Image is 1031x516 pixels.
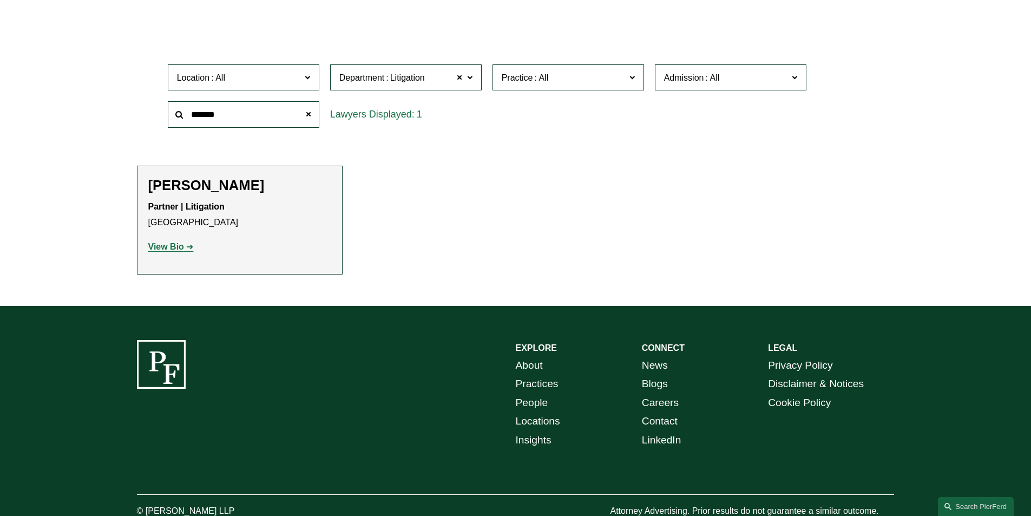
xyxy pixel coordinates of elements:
[768,356,832,375] a: Privacy Policy
[938,497,1014,516] a: Search this site
[516,394,548,413] a: People
[664,73,704,82] span: Admission
[768,394,831,413] a: Cookie Policy
[516,356,543,375] a: About
[516,431,551,450] a: Insights
[148,177,331,194] h2: [PERSON_NAME]
[516,412,560,431] a: Locations
[339,73,385,82] span: Department
[768,343,797,352] strong: LEGAL
[148,202,225,211] strong: Partner | Litigation
[148,242,194,251] a: View Bio
[642,412,678,431] a: Contact
[148,199,331,231] p: [GEOGRAPHIC_DATA]
[642,394,679,413] a: Careers
[642,375,668,394] a: Blogs
[516,375,559,394] a: Practices
[768,375,864,394] a: Disclaimer & Notices
[177,73,210,82] span: Location
[148,242,184,251] strong: View Bio
[417,109,422,120] span: 1
[642,431,681,450] a: LinkedIn
[390,71,425,85] span: Litigation
[642,356,668,375] a: News
[502,73,533,82] span: Practice
[516,343,557,352] strong: EXPLORE
[642,343,685,352] strong: CONNECT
